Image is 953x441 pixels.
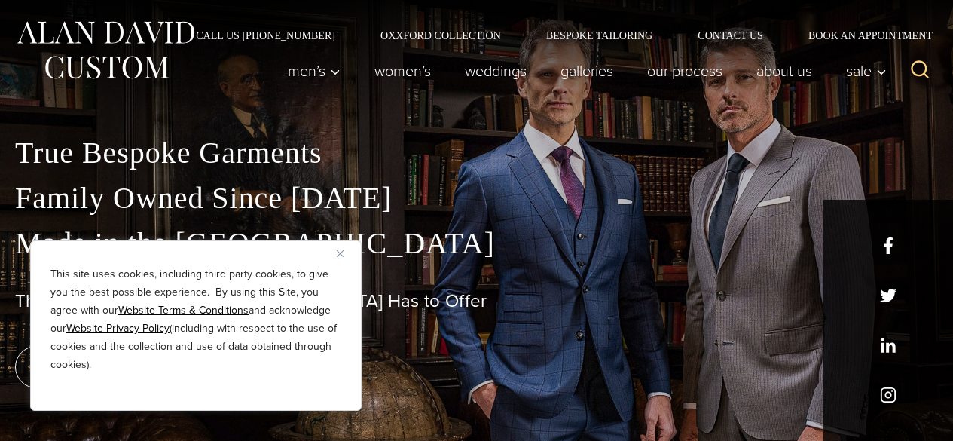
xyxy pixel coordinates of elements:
[902,53,938,89] button: View Search Form
[66,320,170,336] a: Website Privacy Policy
[50,265,341,374] p: This site uses cookies, including third party cookies, to give you the best possible experience. ...
[15,130,938,266] p: True Bespoke Garments Family Owned Since [DATE] Made in the [GEOGRAPHIC_DATA]
[740,56,829,86] a: About Us
[358,56,448,86] a: Women’s
[173,30,938,41] nav: Secondary Navigation
[544,56,631,86] a: Galleries
[786,30,938,41] a: Book an Appointment
[288,63,341,78] span: Men’s
[15,290,938,312] h1: The Best Custom Suits [GEOGRAPHIC_DATA] Has to Offer
[118,302,249,318] a: Website Terms & Conditions
[271,56,895,86] nav: Primary Navigation
[448,56,544,86] a: weddings
[15,17,196,84] img: Alan David Custom
[337,244,355,262] button: Close
[173,30,358,41] a: Call Us [PHONE_NUMBER]
[358,30,524,41] a: Oxxford Collection
[675,30,786,41] a: Contact Us
[15,346,226,388] a: book an appointment
[337,250,344,257] img: Close
[524,30,675,41] a: Bespoke Tailoring
[846,63,887,78] span: Sale
[631,56,740,86] a: Our Process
